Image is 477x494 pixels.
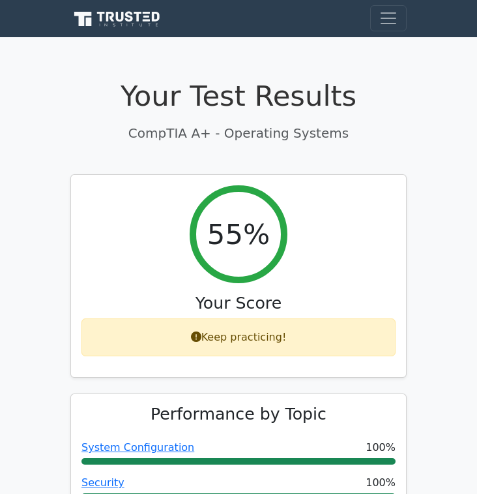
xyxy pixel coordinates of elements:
[81,476,124,489] a: Security
[370,5,407,31] button: Toggle navigation
[81,318,396,356] div: Keep practicing!
[81,294,396,313] h3: Your Score
[366,475,396,491] span: 100%
[81,441,194,454] a: System Configuration
[70,79,407,113] h1: Your Test Results
[81,405,396,424] h3: Performance by Topic
[366,440,396,455] span: 100%
[70,123,407,143] p: CompTIA A+ - Operating Systems
[207,217,270,251] h2: 55%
